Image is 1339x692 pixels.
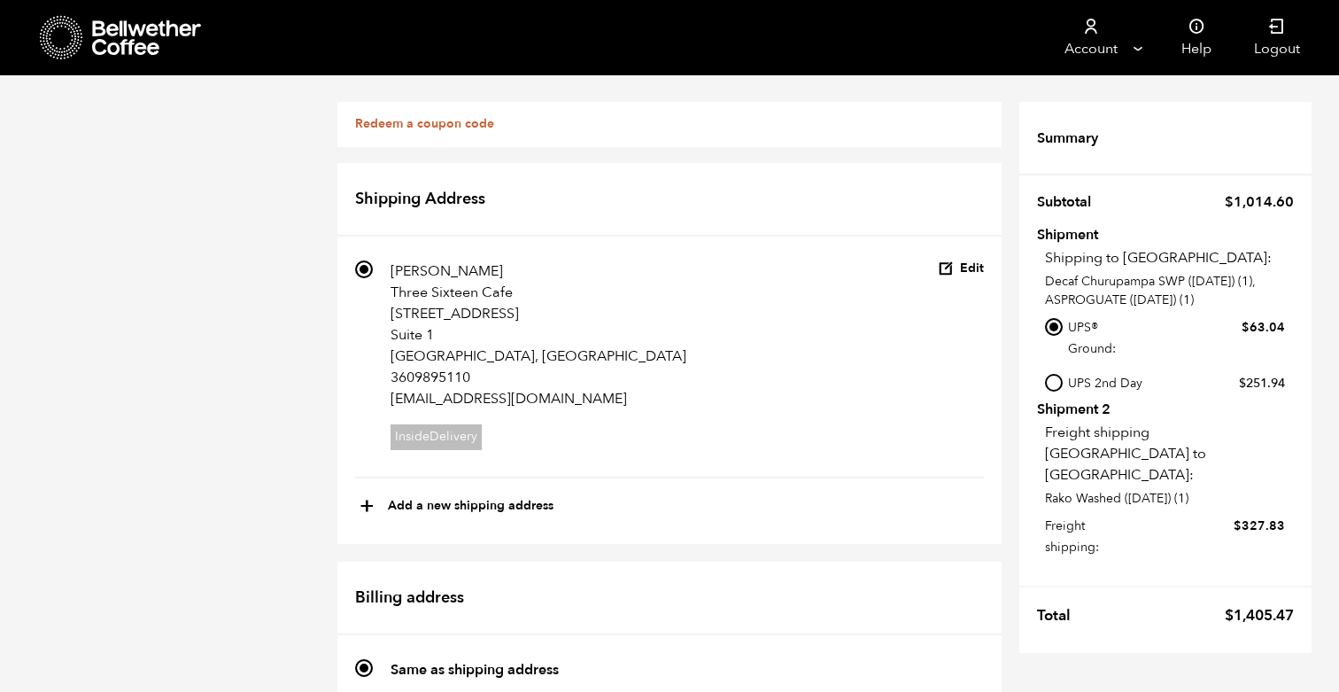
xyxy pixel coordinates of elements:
th: Total [1037,596,1081,635]
th: Shipment 2 [1037,402,1139,414]
h2: Shipping Address [337,163,1002,237]
input: [PERSON_NAME] Three Sixteen Cafe [STREET_ADDRESS] Suite 1 [GEOGRAPHIC_DATA], [GEOGRAPHIC_DATA] 36... [355,260,373,278]
a: Redeem a coupon code [355,115,494,132]
th: Shipment [1037,228,1139,239]
p: [EMAIL_ADDRESS][DOMAIN_NAME] [391,388,686,409]
h2: Billing address [337,562,1002,636]
bdi: 63.04 [1242,319,1285,336]
p: Rako Washed ([DATE]) (1) [1045,489,1294,508]
span: InsideDelivery [391,424,482,450]
label: Freight shipping: [1045,514,1285,558]
strong: Same as shipping address [391,660,559,680]
p: Suite 1 [391,324,686,346]
p: Decaf Churupampa SWP ([DATE]) (1), ASPROGUATE ([DATE]) (1) [1045,272,1294,309]
bdi: 1,405.47 [1225,605,1294,626]
button: +Add a new shipping address [360,492,553,522]
label: UPS® Ground: [1068,315,1285,360]
p: [PERSON_NAME] [391,260,686,282]
bdi: 1,014.60 [1225,192,1294,212]
span: $ [1225,605,1234,626]
bdi: 251.94 [1239,375,1285,392]
span: $ [1234,517,1242,534]
button: Edit [938,260,984,277]
p: Freight shipping [GEOGRAPHIC_DATA] to [GEOGRAPHIC_DATA]: [1045,422,1294,486]
p: [GEOGRAPHIC_DATA], [GEOGRAPHIC_DATA] [391,346,686,367]
input: Same as shipping address [355,659,373,677]
p: Three Sixteen Cafe [391,282,686,303]
span: $ [1242,319,1250,336]
bdi: 327.83 [1234,517,1285,534]
th: Subtotal [1037,183,1102,221]
label: UPS 2nd Day Air®: [1068,371,1285,416]
p: Shipping to [GEOGRAPHIC_DATA]: [1045,247,1294,268]
th: Summary [1037,120,1109,157]
p: 3609895110 [391,367,686,388]
span: + [360,492,375,522]
span: $ [1239,375,1246,392]
span: $ [1225,192,1234,212]
p: [STREET_ADDRESS] [391,303,686,324]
